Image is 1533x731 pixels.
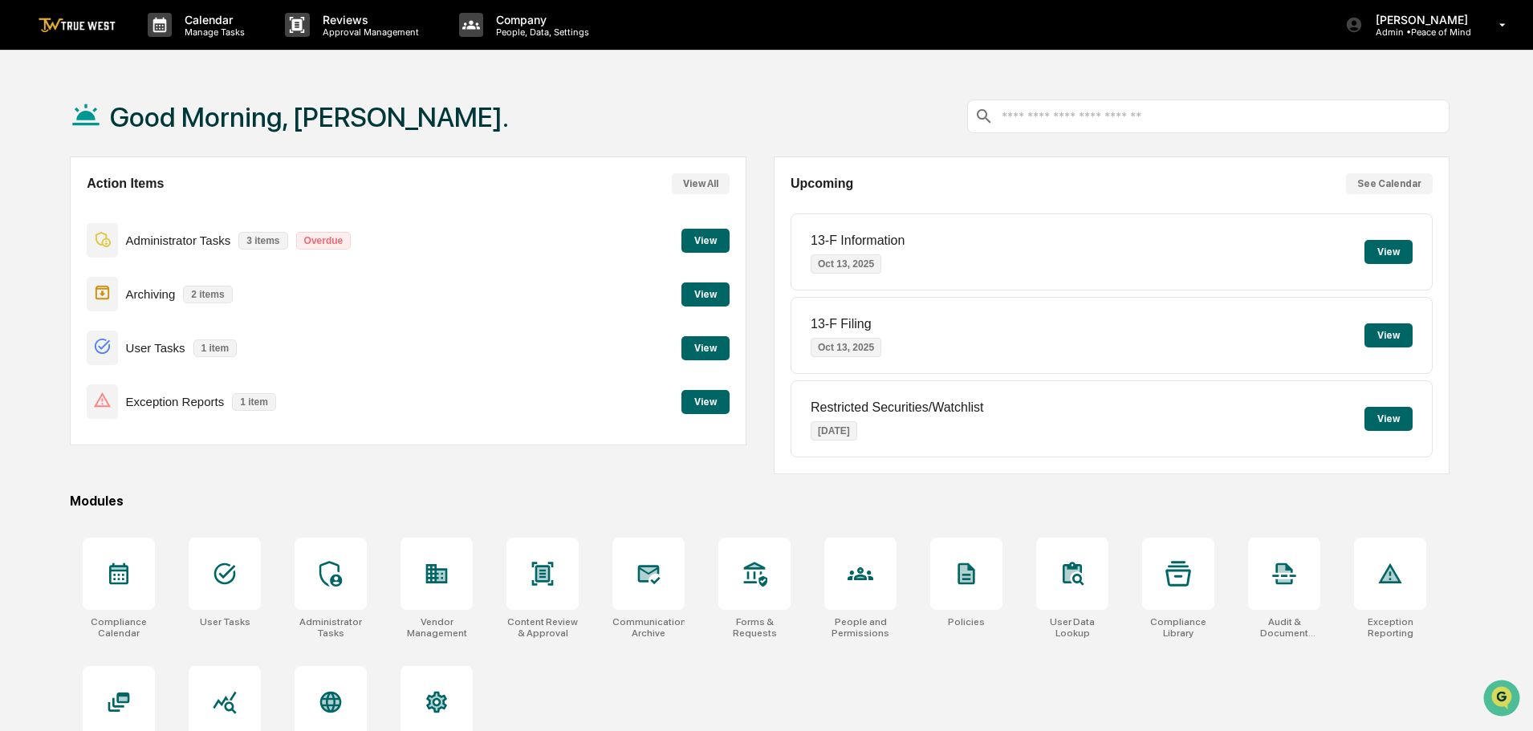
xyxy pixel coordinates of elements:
[506,616,579,639] div: Content Review & Approval
[1482,678,1525,721] iframe: Open customer support
[1354,616,1426,639] div: Exception Reporting
[681,286,730,301] a: View
[1142,616,1214,639] div: Compliance Library
[32,359,101,375] span: Data Lookup
[10,322,110,351] a: 🖐️Preclearance
[295,616,367,639] div: Administrator Tasks
[824,616,897,639] div: People and Permissions
[16,123,45,152] img: 1746055101610-c473b297-6a78-478c-a979-82029cc54cd1
[672,173,730,194] button: View All
[681,393,730,408] a: View
[249,175,292,194] button: See all
[126,341,185,355] p: User Tasks
[238,232,287,250] p: 3 items
[39,18,116,33] img: logo
[160,398,194,410] span: Pylon
[133,262,139,274] span: •
[1036,616,1108,639] div: User Data Lookup
[193,339,238,357] p: 1 item
[126,287,176,301] p: Archiving
[16,178,108,191] div: Past conversations
[681,339,730,355] a: View
[32,328,104,344] span: Preclearance
[718,616,791,639] div: Forms & Requests
[948,616,985,627] div: Policies
[172,13,253,26] p: Calendar
[72,139,221,152] div: We're available if you need us!
[1363,26,1476,38] p: Admin • Peace of Mind
[16,34,292,59] p: How can we help?
[126,395,225,408] p: Exception Reports
[70,493,1450,509] div: Modules
[310,13,427,26] p: Reviews
[142,262,175,274] span: [DATE]
[811,234,905,248] p: 13-F Information
[1364,240,1413,264] button: View
[811,254,881,274] p: Oct 13, 2025
[116,330,129,343] div: 🗄️
[110,101,509,133] h1: Good Morning, [PERSON_NAME].
[183,286,232,303] p: 2 items
[232,393,276,411] p: 1 item
[34,123,63,152] img: 8933085812038_c878075ebb4cc5468115_72.jpg
[16,203,42,229] img: Tammy Steffen
[142,218,175,231] span: [DATE]
[612,616,685,639] div: Communications Archive
[811,400,983,415] p: Restricted Securities/Watchlist
[50,262,130,274] span: [PERSON_NAME]
[1363,13,1476,26] p: [PERSON_NAME]
[681,229,730,253] button: View
[273,128,292,147] button: Start new chat
[681,336,730,360] button: View
[16,246,42,272] img: Tammy Steffen
[681,282,730,307] button: View
[811,317,881,331] p: 13-F Filing
[83,616,155,639] div: Compliance Calendar
[791,177,853,191] h2: Upcoming
[16,360,29,373] div: 🔎
[110,322,205,351] a: 🗄️Attestations
[16,330,29,343] div: 🖐️
[126,234,231,247] p: Administrator Tasks
[1364,323,1413,347] button: View
[483,26,597,38] p: People, Data, Settings
[87,177,164,191] h2: Action Items
[483,13,597,26] p: Company
[681,232,730,247] a: View
[50,218,130,231] span: [PERSON_NAME]
[172,26,253,38] p: Manage Tasks
[10,352,108,381] a: 🔎Data Lookup
[811,338,881,357] p: Oct 13, 2025
[1364,407,1413,431] button: View
[1346,173,1433,194] button: See Calendar
[72,123,263,139] div: Start new chat
[811,421,857,441] p: [DATE]
[200,616,250,627] div: User Tasks
[133,218,139,231] span: •
[681,390,730,414] button: View
[401,616,473,639] div: Vendor Management
[113,397,194,410] a: Powered byPylon
[132,328,199,344] span: Attestations
[1248,616,1320,639] div: Audit & Document Logs
[296,232,352,250] p: Overdue
[310,26,427,38] p: Approval Management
